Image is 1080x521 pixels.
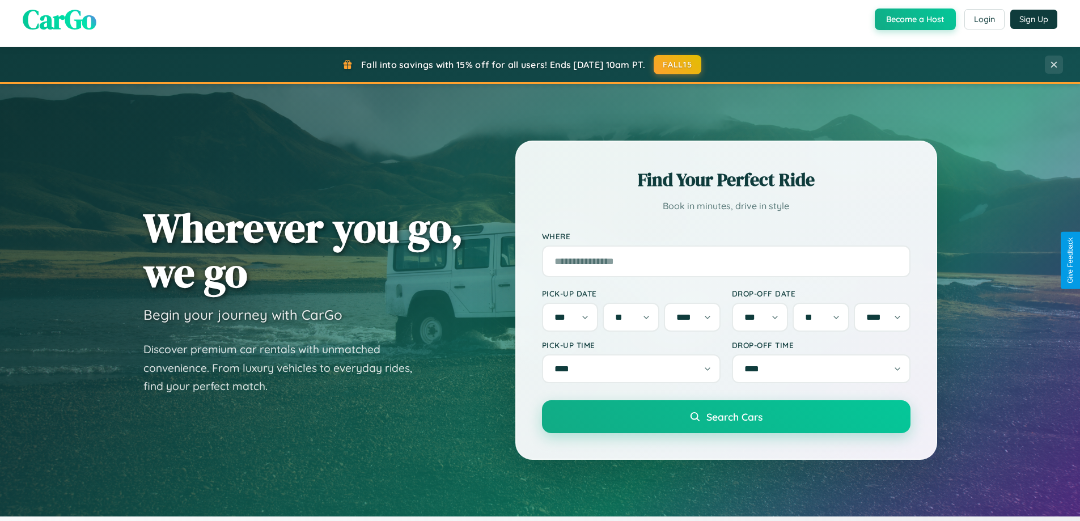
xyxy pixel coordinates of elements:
button: Login [964,9,1005,29]
span: Search Cars [706,410,763,423]
label: Where [542,231,910,241]
label: Drop-off Time [732,340,910,350]
button: FALL15 [654,55,701,74]
h3: Begin your journey with CarGo [143,306,342,323]
p: Book in minutes, drive in style [542,198,910,214]
span: Fall into savings with 15% off for all users! Ends [DATE] 10am PT. [361,59,645,70]
label: Drop-off Date [732,289,910,298]
p: Discover premium car rentals with unmatched convenience. From luxury vehicles to everyday rides, ... [143,340,427,396]
button: Sign Up [1010,10,1057,29]
button: Become a Host [875,9,956,30]
label: Pick-up Date [542,289,721,298]
h2: Find Your Perfect Ride [542,167,910,192]
div: Give Feedback [1066,238,1074,283]
label: Pick-up Time [542,340,721,350]
span: CarGo [23,1,96,38]
h1: Wherever you go, we go [143,205,463,295]
button: Search Cars [542,400,910,433]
